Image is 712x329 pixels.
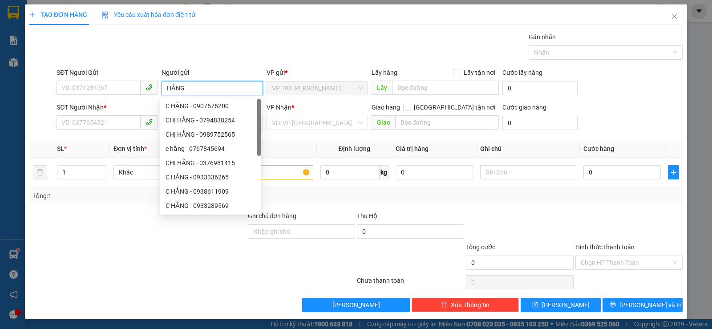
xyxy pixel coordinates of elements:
[160,113,261,127] div: CHỊ HẰNG - 0794838254
[160,99,261,113] div: C HẰNG - 0907576200
[166,158,255,168] div: CHỊ HẰNG - 0376981415
[85,8,106,18] span: Nhận:
[85,8,157,40] div: VP 184 [PERSON_NAME] - HCM
[166,130,255,139] div: CHỊ HẰNG - 0989752565
[583,145,614,152] span: Cước hàng
[57,145,64,152] span: SL
[502,69,542,76] label: Cước lấy hàng
[392,81,499,95] input: Dọc đường
[502,104,546,111] label: Cước giao hàng
[610,301,616,309] span: printer
[98,63,134,78] span: vp nvt
[85,50,157,63] div: 0348605325
[33,165,47,179] button: delete
[532,301,538,309] span: save
[372,69,397,76] span: Lấy hàng
[146,84,153,91] span: phone
[29,11,87,18] span: TẠO ĐƠN HÀNG
[575,244,635,251] label: Hình thức thanh toán
[302,298,409,312] button: [PERSON_NAME]
[502,116,578,130] input: Cước giao hàng
[101,11,195,18] span: Yêu cầu xuất hóa đơn điện tử
[603,298,683,312] button: printer[PERSON_NAME] và In
[396,165,473,179] input: 0
[8,8,79,29] div: VP 108 [PERSON_NAME]
[57,68,158,77] div: SĐT Người Gửi
[29,12,36,18] span: plus
[57,102,158,112] div: SĐT Người Nhận
[272,81,363,95] span: VP 108 Lê Hồng Phong - Vũng Tàu
[146,118,153,126] span: phone
[441,301,447,309] span: delete
[160,156,261,170] div: CHỊ HẰNG - 0376981415
[396,145,429,152] span: Giá trị hàng
[8,50,79,63] div: 0902380507
[372,104,400,111] span: Giao hàng
[662,4,687,29] button: Close
[412,298,519,312] button: deleteXóa Thông tin
[160,127,261,142] div: CHỊ HẰNG - 0989752565
[166,101,255,111] div: C HẰNG - 0907576200
[372,81,392,95] span: Lấy
[460,68,499,77] span: Lấy tận nơi
[395,115,499,130] input: Dọc đường
[166,201,255,211] div: C HẰNG - 0933289569
[668,165,679,179] button: plus
[160,170,261,184] div: C HẰNG - 0933336265
[248,212,297,219] label: Ghi chú đơn hàng
[410,102,499,112] span: [GEOGRAPHIC_DATA] tận nơi
[671,13,678,20] span: close
[356,276,465,291] div: Chưa thanh toán
[542,300,590,310] span: [PERSON_NAME]
[166,187,255,196] div: C HẰNG - 0938611909
[619,300,682,310] span: [PERSON_NAME] và In
[529,33,556,41] label: Gán nhãn
[33,191,275,201] div: Tổng: 1
[451,300,489,310] span: Xóa Thông tin
[339,145,370,152] span: Định lượng
[521,298,601,312] button: save[PERSON_NAME]
[160,184,261,199] div: C HẰNG - 0938611909
[502,81,578,95] input: Cước lấy hàng
[162,68,263,77] div: Người gửi
[668,169,679,176] span: plus
[357,212,377,219] span: Thu Hộ
[101,12,109,19] img: icon
[372,115,395,130] span: Giao
[113,145,147,152] span: Đơn vị tính
[217,165,313,179] input: VD: Bàn, Ghế
[8,29,79,50] div: [PERSON_NAME] ( HUY)
[480,165,576,179] input: Ghi Chú
[477,140,580,158] th: Ghi chú
[160,199,261,213] div: C HẰNG - 0933289569
[160,142,261,156] div: c hằng - 0767845694
[85,40,157,50] div: A DŨNG (HẰNG)
[267,104,291,111] span: VP Nhận
[380,165,388,179] span: kg
[267,68,368,77] div: VP gửi
[8,8,21,18] span: Gửi:
[166,115,255,125] div: CHỊ HẰNG - 0794838254
[166,144,255,154] div: c hằng - 0767845694
[166,172,255,182] div: C HẰNG - 0933336265
[332,300,380,310] span: [PERSON_NAME]
[248,224,355,239] input: Ghi chú đơn hàng
[119,166,204,179] span: Khác
[466,244,495,251] span: Tổng cước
